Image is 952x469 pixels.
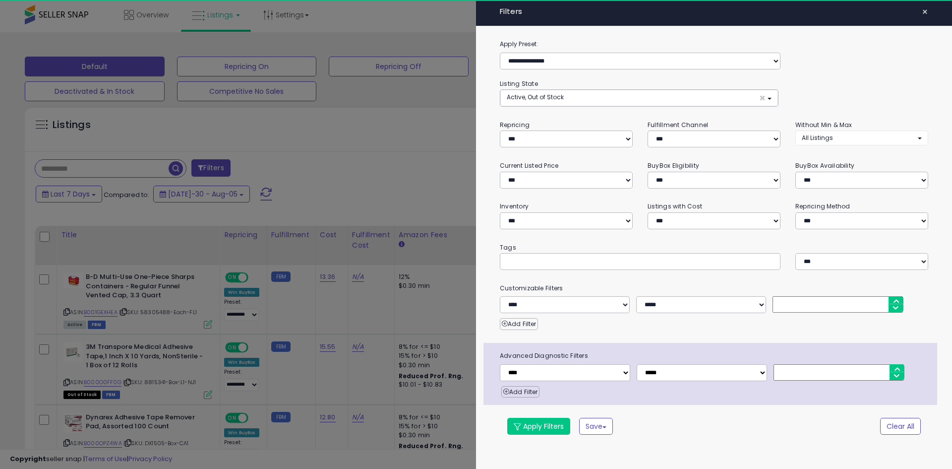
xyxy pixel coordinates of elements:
[500,318,538,330] button: Add Filter
[648,202,702,210] small: Listings with Cost
[880,418,921,435] button: Clear All
[500,90,778,106] button: Active, Out of Stock ×
[500,161,558,170] small: Current Listed Price
[492,242,936,253] small: Tags
[492,39,936,50] label: Apply Preset:
[492,350,937,361] span: Advanced Diagnostic Filters
[648,161,699,170] small: BuyBox Eligibility
[795,121,852,129] small: Without Min & Max
[759,93,766,103] span: ×
[501,386,539,398] button: Add Filter
[918,5,932,19] button: ×
[492,283,936,294] small: Customizable Filters
[500,79,538,88] small: Listing State
[922,5,928,19] span: ×
[579,418,613,435] button: Save
[500,7,928,16] h4: Filters
[648,121,708,129] small: Fulfillment Channel
[795,131,928,145] button: All Listings
[507,93,564,101] span: Active, Out of Stock
[507,418,570,435] button: Apply Filters
[500,121,530,129] small: Repricing
[500,202,529,210] small: Inventory
[802,134,833,142] span: All Listings
[795,202,850,210] small: Repricing Method
[795,161,854,170] small: BuyBox Availability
